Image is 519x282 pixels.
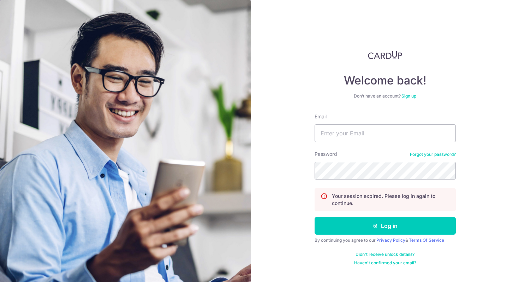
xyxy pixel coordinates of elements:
div: Don’t have an account? [315,93,456,99]
label: Email [315,113,327,120]
p: Your session expired. Please log in again to continue. [332,193,450,207]
a: Privacy Policy [376,237,405,243]
a: Didn't receive unlock details? [356,252,414,257]
button: Log in [315,217,456,235]
a: Haven't confirmed your email? [354,260,416,266]
img: CardUp Logo [368,51,402,59]
a: Terms Of Service [409,237,444,243]
a: Sign up [401,93,416,99]
div: By continuing you agree to our & [315,237,456,243]
a: Forgot your password? [410,152,456,157]
label: Password [315,151,337,158]
h4: Welcome back! [315,74,456,88]
input: Enter your Email [315,124,456,142]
